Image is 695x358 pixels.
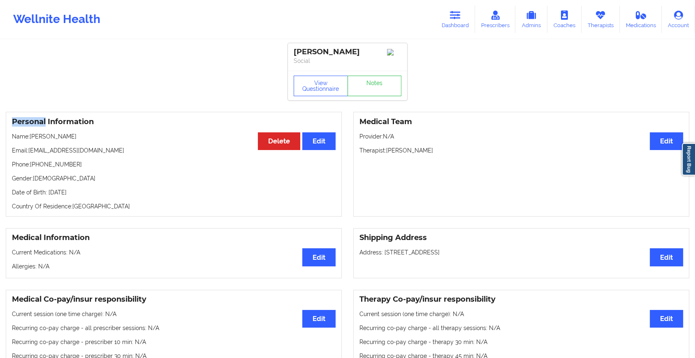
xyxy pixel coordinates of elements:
a: Admins [515,6,547,33]
a: Dashboard [436,6,475,33]
button: Edit [302,132,336,150]
a: Therapists [581,6,620,33]
p: Recurring co-pay charge - all therapy sessions : N/A [359,324,683,332]
p: Allergies: N/A [12,262,336,270]
p: Current session (one time charge): N/A [12,310,336,318]
p: Phone: [PHONE_NUMBER] [12,160,336,169]
h3: Medical Team [359,117,683,127]
h3: Medical Information [12,233,336,243]
button: View Questionnaire [294,76,348,96]
button: Edit [650,248,683,266]
button: Edit [302,310,336,328]
div: [PERSON_NAME] [294,47,401,57]
p: Social [294,57,401,65]
p: Country Of Residence: [GEOGRAPHIC_DATA] [12,202,336,210]
a: Notes [347,76,402,96]
button: Delete [258,132,300,150]
h3: Medical Co-pay/insur responsibility [12,295,336,304]
p: Recurring co-pay charge - prescriber 10 min : N/A [12,338,336,346]
p: Provider: N/A [359,132,683,141]
a: Coaches [547,6,581,33]
a: Report Bug [682,143,695,176]
p: Therapist: [PERSON_NAME] [359,146,683,155]
p: Name: [PERSON_NAME] [12,132,336,141]
button: Edit [302,248,336,266]
p: Date of Birth: [DATE] [12,188,336,196]
p: Email: [EMAIL_ADDRESS][DOMAIN_NAME] [12,146,336,155]
p: Current session (one time charge): N/A [359,310,683,318]
button: Edit [650,132,683,150]
p: Recurring co-pay charge - therapy 30 min : N/A [359,338,683,346]
p: Gender: [DEMOGRAPHIC_DATA] [12,174,336,182]
button: Edit [650,310,683,328]
h3: Personal Information [12,117,336,127]
h3: Therapy Co-pay/insur responsibility [359,295,683,304]
img: Image%2Fplaceholer-image.png [387,49,401,55]
h3: Shipping Address [359,233,683,243]
p: Recurring co-pay charge - all prescriber sessions : N/A [12,324,336,332]
a: Prescribers [475,6,516,33]
p: Current Medications: N/A [12,248,336,256]
p: Address: [STREET_ADDRESS] [359,248,683,256]
a: Medications [620,6,662,33]
a: Account [662,6,695,33]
